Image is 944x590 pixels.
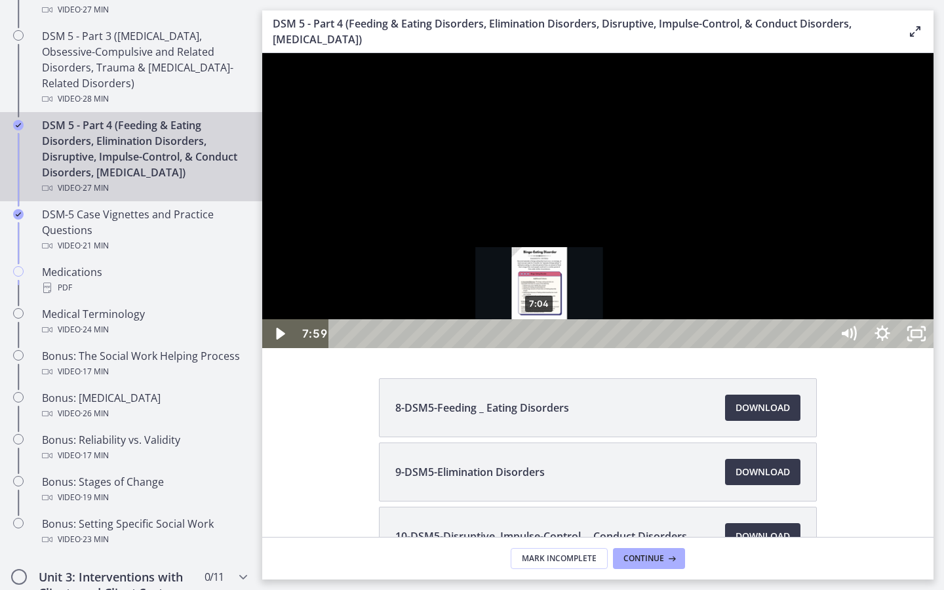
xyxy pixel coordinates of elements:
[42,390,246,422] div: Bonus: [MEDICAL_DATA]
[569,266,603,295] button: Mute
[511,548,608,569] button: Mark Incomplete
[736,528,790,544] span: Download
[42,238,246,254] div: Video
[262,53,934,348] iframe: Video Lesson
[395,464,545,480] span: 9-DSM5-Elimination Disorders
[42,516,246,547] div: Bonus: Setting Specific Social Work
[42,364,246,380] div: Video
[81,2,109,18] span: · 27 min
[13,209,24,220] i: Completed
[81,532,109,547] span: · 23 min
[522,553,597,564] span: Mark Incomplete
[42,2,246,18] div: Video
[42,406,246,422] div: Video
[81,406,109,422] span: · 26 min
[637,266,671,295] button: Unfullscreen
[81,238,109,254] span: · 21 min
[42,206,246,254] div: DSM-5 Case Vignettes and Practice Questions
[42,432,246,463] div: Bonus: Reliability vs. Validity
[13,120,24,130] i: Completed
[42,306,246,338] div: Medical Terminology
[395,528,687,544] span: 10-DSM5-Disruptive, Impulse-Control, _ Conduct Disorders
[736,400,790,416] span: Download
[725,523,800,549] a: Download
[81,322,109,338] span: · 24 min
[725,395,800,421] a: Download
[205,569,224,585] span: 0 / 11
[42,490,246,505] div: Video
[42,117,246,196] div: DSM 5 - Part 4 (Feeding & Eating Disorders, Elimination Disorders, Disruptive, Impulse-Control, &...
[81,180,109,196] span: · 27 min
[42,91,246,107] div: Video
[42,180,246,196] div: Video
[736,464,790,480] span: Download
[81,490,109,505] span: · 19 min
[42,448,246,463] div: Video
[42,322,246,338] div: Video
[81,91,109,107] span: · 28 min
[623,553,664,564] span: Continue
[42,474,246,505] div: Bonus: Stages of Change
[395,400,569,416] span: 8-DSM5-Feeding _ Eating Disorders
[81,448,109,463] span: · 17 min
[725,459,800,485] a: Download
[42,28,246,107] div: DSM 5 - Part 3 ([MEDICAL_DATA], Obsessive-Compulsive and Related Disorders, Trauma & [MEDICAL_DAT...
[603,266,637,295] button: Show settings menu
[273,16,886,47] h3: DSM 5 - Part 4 (Feeding & Eating Disorders, Elimination Disorders, Disruptive, Impulse-Control, &...
[42,348,246,380] div: Bonus: The Social Work Helping Process
[613,548,685,569] button: Continue
[42,532,246,547] div: Video
[42,280,246,296] div: PDF
[81,364,109,380] span: · 17 min
[42,264,246,296] div: Medications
